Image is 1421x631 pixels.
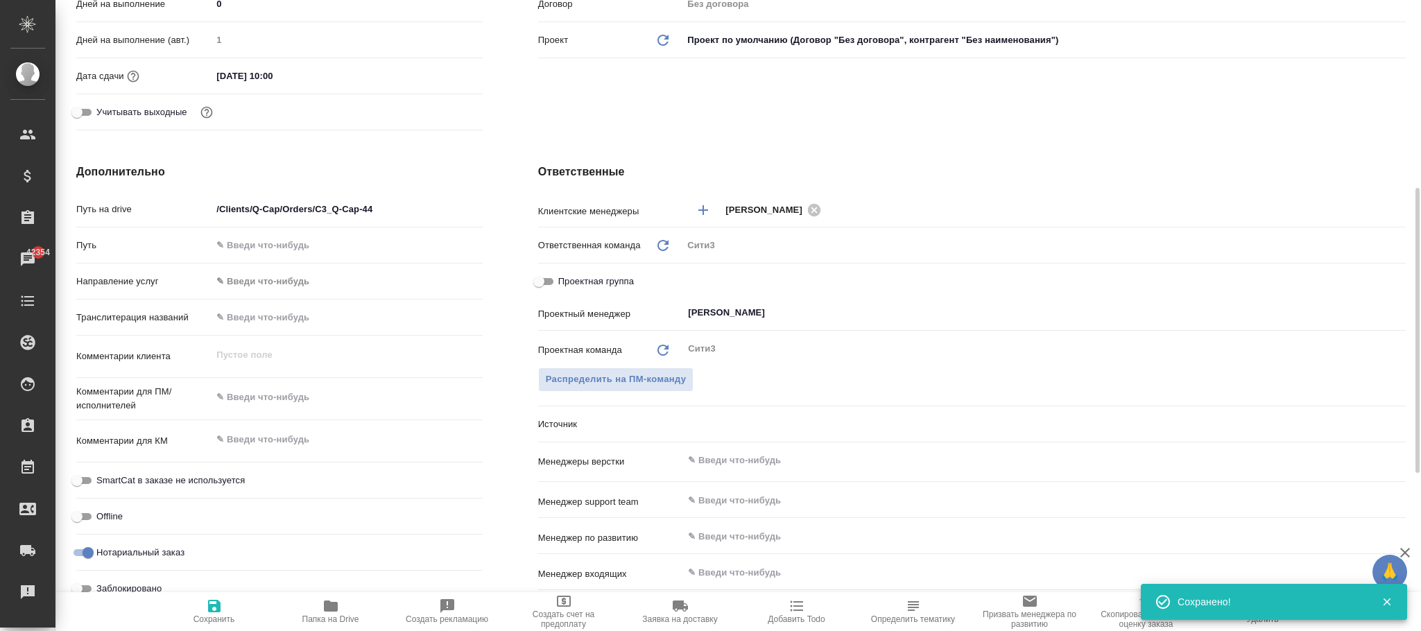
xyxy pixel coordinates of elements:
a: 42354 [3,242,52,277]
span: Нотариальный заказ [96,546,184,560]
span: Скопировать ссылку на оценку заказа [1096,610,1196,629]
p: Путь [76,239,212,252]
button: Распределить на ПМ-команду [538,368,694,392]
p: Комментарии клиента [76,349,212,363]
input: ✎ Введи что-нибудь [212,235,482,255]
p: Ответственная команда [538,239,641,252]
div: Сохранено! [1178,595,1361,609]
input: ✎ Введи что-нибудь [687,528,1355,544]
span: [PERSON_NAME] [725,203,811,217]
p: Комментарии для КМ [76,434,212,448]
p: Источник [538,417,683,431]
button: Определить тематику [855,592,972,631]
button: Папка на Drive [273,592,389,631]
button: Заявка на доставку [622,592,739,631]
span: Проектная группа [558,275,634,288]
p: Проектная команда [538,343,622,357]
input: ✎ Введи что-нибудь [212,66,333,86]
p: Путь на drive [76,202,212,216]
p: Проектный менеджер [538,307,683,321]
input: ✎ Введи что-нибудь [687,452,1355,469]
div: ✎ Введи что-нибудь [216,275,465,288]
h4: Дополнительно [76,164,483,180]
p: Комментарии для ПМ/исполнителей [76,385,212,413]
span: Создать счет на предоплату [514,610,614,629]
button: Open [1398,459,1401,462]
button: Open [1398,311,1401,314]
span: Заявка на доставку [642,614,717,624]
p: Дата сдачи [76,69,124,83]
button: Сохранить [156,592,273,631]
span: В заказе уже есть ответственный ПМ или ПМ группа [538,368,694,392]
p: Транслитерация названий [76,311,212,325]
span: Распределить на ПМ-команду [546,372,687,388]
button: Open [1398,535,1401,538]
span: Сохранить [193,614,235,624]
span: Учитывать выходные [96,105,187,119]
span: Заблокировано [96,582,162,596]
span: 🙏 [1378,557,1402,587]
span: Offline [96,510,123,524]
span: Создать рекламацию [406,614,488,624]
button: Создать рекламацию [389,592,506,631]
button: Добавить Todo [739,592,855,631]
span: Определить тематику [871,614,955,624]
p: Дней на выполнение (авт.) [76,33,212,47]
p: Менеджер по развитию [538,531,683,545]
input: Пустое поле [212,30,482,50]
p: Менеджер входящих [538,567,683,581]
input: ✎ Введи что-нибудь [687,564,1355,580]
div: [PERSON_NAME] [725,201,825,218]
div: Проект по умолчанию (Договор "Без договора", контрагент "Без наименования") [682,28,1406,52]
input: ✎ Введи что-нибудь [687,492,1355,508]
div: ​ [682,413,1406,436]
button: Open [1398,499,1401,502]
input: ✎ Введи что-нибудь [212,199,482,219]
h4: Ответственные [538,164,1406,180]
span: 42354 [18,245,58,259]
button: Закрыть [1372,596,1401,608]
button: Скопировать ссылку на оценку заказа [1088,592,1205,631]
p: Проект [538,33,569,47]
button: Open [1398,209,1401,211]
button: Если добавить услуги и заполнить их объемом, то дата рассчитается автоматически [124,67,142,85]
span: Добавить Todo [768,614,825,624]
div: Сити3 [682,234,1406,257]
span: Призвать менеджера по развитию [980,610,1080,629]
button: Создать счет на предоплату [506,592,622,631]
span: Папка на Drive [302,614,359,624]
span: SmartCat в заказе не используется [96,474,245,487]
p: Менеджеры верстки [538,455,683,469]
button: Добавить менеджера [687,193,720,227]
p: Направление услуг [76,275,212,288]
p: Менеджер support team [538,495,683,509]
p: Клиентские менеджеры [538,205,683,218]
input: ✎ Введи что-нибудь [212,307,482,327]
button: 🙏 [1372,555,1407,589]
button: Призвать менеджера по развитию [972,592,1088,631]
button: Выбери, если сб и вс нужно считать рабочими днями для выполнения заказа. [198,103,216,121]
div: ✎ Введи что-нибудь [212,270,482,293]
